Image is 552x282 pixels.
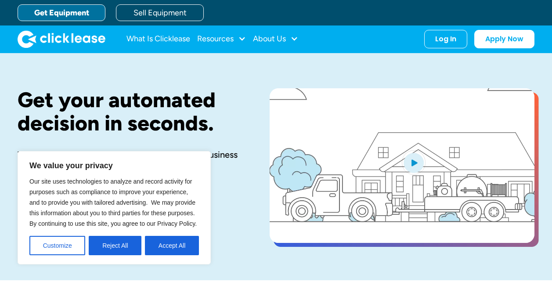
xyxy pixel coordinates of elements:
a: Sell Equipment [116,4,204,21]
div: The equipment you need to start or grow your business is now affordable with Clicklease. [18,149,242,172]
h1: Get your automated decision in seconds. [18,88,242,135]
a: Get Equipment [18,4,105,21]
a: open lightbox [270,88,534,243]
div: Log In [435,35,456,43]
a: home [18,30,105,48]
a: Apply Now [474,30,534,48]
div: About Us [253,30,298,48]
a: What Is Clicklease [126,30,190,48]
div: Resources [197,30,246,48]
img: Clicklease logo [18,30,105,48]
button: Reject All [89,236,141,255]
button: Accept All [145,236,199,255]
button: Customize [29,236,85,255]
span: Our site uses technologies to analyze and record activity for purposes such as compliance to impr... [29,178,197,227]
img: Blue play button logo on a light blue circular background [402,150,426,175]
div: We value your privacy [18,151,211,264]
p: We value your privacy [29,160,199,171]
